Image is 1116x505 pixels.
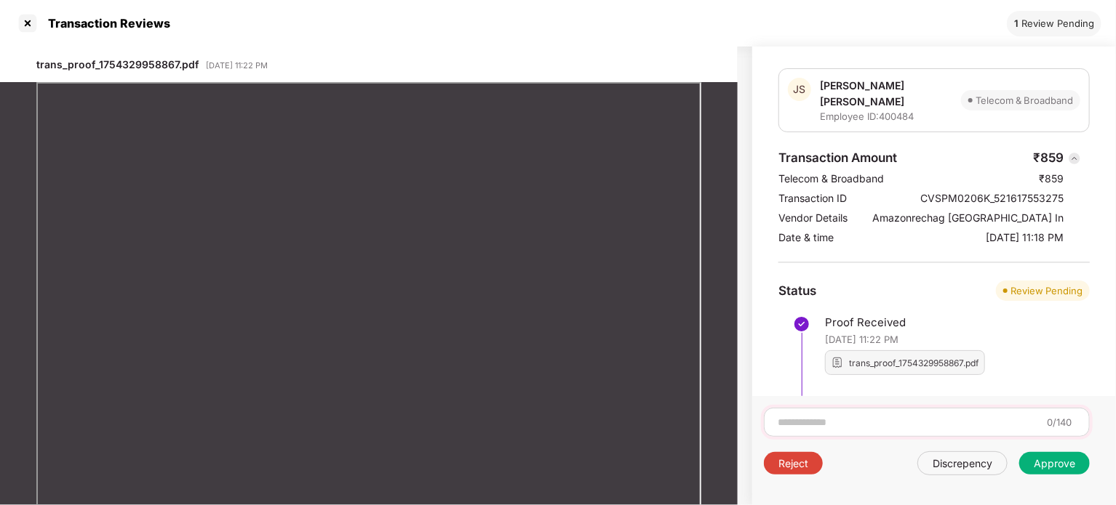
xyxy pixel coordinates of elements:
div: Status [778,283,816,299]
div: Amazonrechag [GEOGRAPHIC_DATA] In [872,211,1064,225]
div: CVSPM0206K_521617553275 [920,191,1064,205]
div: Date & time [778,230,834,244]
div: Proof Received [825,315,985,330]
div: Transaction Amount [778,150,897,166]
div: trans_proof_1754329958867.pdf [36,57,199,71]
div: Telecom & Broadband [976,93,1073,108]
div: Reject [778,456,808,470]
div: Transaction ID [778,191,847,205]
div: ₹859 [1039,171,1064,185]
img: svg+xml;base64,PHN2ZyBpZD0iQmFjay0zMngzMiIgeG1sbnM9Imh0dHA6Ly93d3cudzMub3JnLzIwMDAvc3ZnIiB3aWR0aD... [1067,151,1082,166]
div: [DATE] 11:22 PM [206,61,268,70]
div: Vendor Details [778,211,848,225]
div: [PERSON_NAME] [PERSON_NAME] [820,78,961,110]
div: 0/140 [1047,416,1072,429]
span: JS [794,81,806,97]
div: Approve [1034,456,1075,470]
div: ₹859 [1033,150,1064,166]
img: svg+xml;base64,PHN2ZyBpZD0iU3RlcC1Eb25lLTMyeDMyIiB4bWxucz0iaHR0cDovL3d3dy53My5vcmcvMjAwMC9zdmciIH... [793,315,810,333]
div: Review Pending [1021,17,1094,30]
div: [DATE] 11:22 PM [825,333,985,346]
img: svg+xml;base64,PHN2ZyB4bWxucz0iaHR0cDovL3d3dy53My5vcmcvMjAwMC9zdmciIHdpZHRoPSIxNiIgaGVpZ2h0PSIxNi... [832,357,843,368]
div: Telecom & Broadband [778,171,884,185]
div: 1 [1014,17,1019,30]
div: [DATE] 11:18 PM [986,230,1064,244]
div: trans_proof_1754329958867.pdf [849,358,979,368]
div: Discrepency [933,456,992,470]
div: Employee ID: 400484 [820,110,961,123]
div: Transaction Reviews [39,16,170,31]
div: Review Pending [1011,283,1083,298]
